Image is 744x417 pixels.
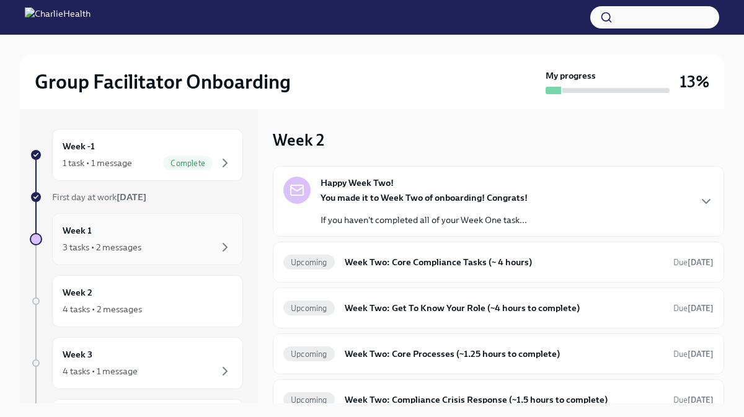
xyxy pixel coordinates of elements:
span: Upcoming [283,304,335,313]
h3: 13% [680,71,709,93]
strong: [DATE] [688,258,714,267]
span: Due [673,258,714,267]
strong: You made it to Week Two of onboarding! Congrats! [321,192,528,203]
a: UpcomingWeek Two: Core Compliance Tasks (~ 4 hours)Due[DATE] [283,252,714,272]
h6: Week 1 [63,224,92,237]
h6: Week Two: Compliance Crisis Response (~1.5 hours to complete) [345,393,663,406]
h6: Week Two: Get To Know Your Role (~4 hours to complete) [345,301,663,315]
p: If you haven't completed all of your Week One task... [321,214,528,226]
span: Upcoming [283,395,335,405]
a: UpcomingWeek Two: Get To Know Your Role (~4 hours to complete)Due[DATE] [283,298,714,318]
h6: Week 3 [63,348,92,361]
span: Upcoming [283,258,335,267]
span: October 20th, 2025 10:00 [673,257,714,268]
strong: [DATE] [117,191,146,203]
span: October 20th, 2025 10:00 [673,302,714,314]
span: Due [673,349,714,359]
h6: Week Two: Core Compliance Tasks (~ 4 hours) [345,255,663,269]
a: UpcomingWeek Two: Core Processes (~1.25 hours to complete)Due[DATE] [283,344,714,364]
img: CharlieHealth [25,7,91,27]
span: Due [673,395,714,405]
h6: Week Two: Core Processes (~1.25 hours to complete) [345,347,663,361]
span: October 20th, 2025 10:00 [673,348,714,360]
strong: [DATE] [688,349,714,359]
h6: Week 2 [63,286,92,299]
h3: Week 2 [273,129,324,151]
a: Week -11 task • 1 messageComplete [30,129,243,181]
h2: Group Facilitator Onboarding [35,69,291,94]
div: 3 tasks • 2 messages [63,241,141,253]
span: Upcoming [283,349,335,359]
strong: [DATE] [688,304,714,313]
span: Complete [163,159,213,168]
strong: Happy Week Two! [321,177,394,189]
span: First day at work [52,191,146,203]
a: Week 34 tasks • 1 message [30,337,243,389]
a: UpcomingWeek Two: Compliance Crisis Response (~1.5 hours to complete)Due[DATE] [283,390,714,410]
div: 1 task • 1 message [63,157,132,169]
span: October 20th, 2025 10:00 [673,394,714,406]
a: First day at work[DATE] [30,191,243,203]
a: Week 24 tasks • 2 messages [30,275,243,327]
a: Week 13 tasks • 2 messages [30,213,243,265]
span: Due [673,304,714,313]
h6: Week -1 [63,139,95,153]
strong: [DATE] [688,395,714,405]
strong: My progress [546,69,596,82]
div: 4 tasks • 2 messages [63,303,142,315]
div: 4 tasks • 1 message [63,365,138,377]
